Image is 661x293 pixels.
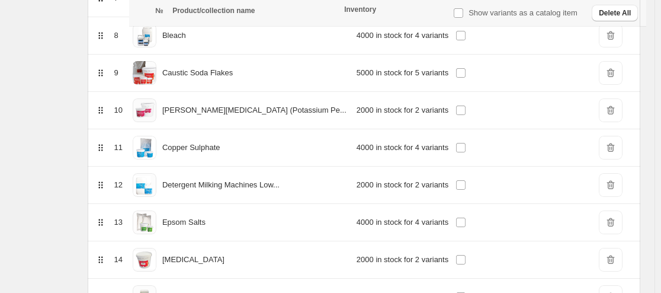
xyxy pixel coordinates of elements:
td: 4000 in stock for 4 variants [353,129,452,167]
span: № [155,7,163,15]
span: 12 [114,180,122,189]
div: Inventory [344,5,446,14]
img: Produkte_Blok_Shopify_15_449946ce-d85b-4b37-90f3-cd2d608161f6.jpg [133,248,156,272]
p: Bleach [162,30,186,42]
td: 2000 in stock for 2 variants [353,167,452,204]
p: Epsom Salts [162,216,206,228]
td: 2000 in stock for 2 variants [353,241,452,279]
img: 3_eaabf58b-adfa-4d8c-8332-53b062b8bf11.png [133,211,156,234]
span: Show variants as a catalog item [469,8,577,17]
span: Delete All [599,8,631,18]
img: ProdukteBlok_Shopify_14_efdbdc5e-f417-4eac-a466-066d03db0e5f.jpg [133,98,156,122]
td: 4000 in stock for 4 variants [353,204,452,241]
img: 1_cda89672-2678-4cfa-a5ee-b4f6c5d731b2.jpg [133,61,156,85]
p: [MEDICAL_DATA] [162,254,224,266]
span: 10 [114,106,122,114]
p: [PERSON_NAME][MEDICAL_DATA] (Potassium Pe... [162,104,346,116]
p: Caustic Soda Flakes [162,67,233,79]
p: Detergent Milking Machines Low... [162,179,280,191]
img: 1_cd53b921-aa24-4908-ae26-0076581bd269.jpg [133,173,156,197]
td: 4000 in stock for 4 variants [353,17,452,55]
td: 2000 in stock for 2 variants [353,92,452,129]
span: 9 [114,68,118,77]
span: 11 [114,143,122,152]
span: 14 [114,255,122,264]
img: Produkte_Blok_Shopify_18_6fa8f729-c8f0-41e4-841d-06590b0db067.jpg [133,136,156,160]
span: Product/collection name [172,7,255,15]
td: 5000 in stock for 5 variants [353,55,452,92]
button: Delete All [592,5,638,21]
span: 13 [114,218,122,227]
span: 8 [114,31,118,40]
p: Copper Sulphate [162,142,220,154]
